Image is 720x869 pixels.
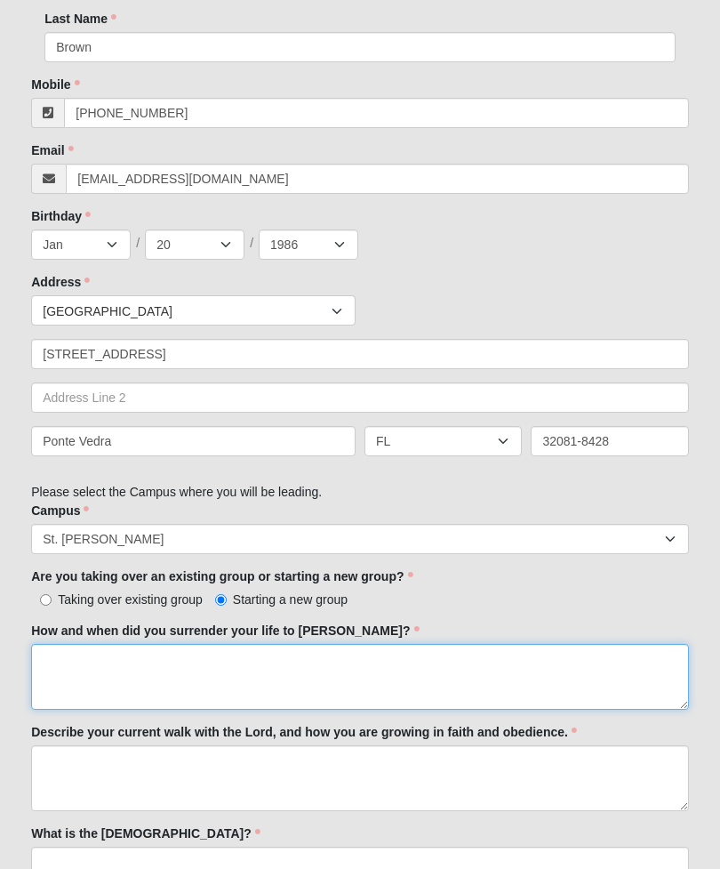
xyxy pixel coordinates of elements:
label: Describe your current walk with the Lord, and how you are growing in faith and obedience. [31,723,577,741]
label: What is the [DEMOGRAPHIC_DATA]? [31,825,260,842]
input: City [31,426,356,456]
label: Are you taking over an existing group or starting a new group? [31,567,412,585]
span: Starting a new group [233,592,348,607]
label: Mobile [31,76,79,93]
span: / [250,234,253,253]
label: Birthday [31,207,91,225]
input: Taking over existing group [40,594,52,606]
input: Address Line 2 [31,382,689,413]
label: Campus [31,502,89,519]
label: Last Name [44,10,116,28]
span: Taking over existing group [58,592,203,607]
span: / [136,234,140,253]
label: How and when did you surrender your life to [PERSON_NAME]? [31,622,419,640]
label: Email [31,141,73,159]
label: Address [31,273,90,291]
input: Starting a new group [215,594,227,606]
input: Address Line 1 [31,339,689,369]
span: [GEOGRAPHIC_DATA] [43,296,332,326]
input: Zip [531,426,688,456]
